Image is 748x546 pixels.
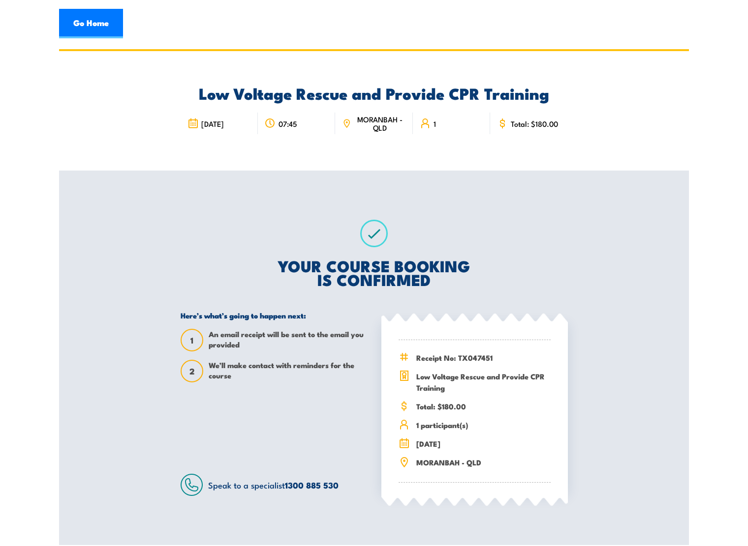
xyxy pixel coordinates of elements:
span: Low Voltage Rescue and Provide CPR Training [416,371,551,393]
a: Go Home [59,9,123,38]
span: We’ll make contact with reminders for the course [209,360,367,382]
span: Speak to a specialist [208,479,339,491]
span: [DATE] [201,119,224,128]
span: Total: $180.00 [511,119,558,128]
span: 07:45 [279,119,297,128]
span: 2 [182,366,202,376]
span: 1 [434,119,436,128]
span: An email receipt will be sent to the email you provided [209,329,367,351]
h2: YOUR COURSE BOOKING IS CONFIRMED [181,259,568,286]
a: 1300 885 530 [285,479,339,491]
span: Total: $180.00 [416,401,551,412]
span: 1 participant(s) [416,419,551,431]
span: MORANBAH - QLD [354,115,406,132]
h5: Here’s what’s going to happen next: [181,311,367,320]
span: Receipt No: TX047451 [416,352,551,363]
span: MORANBAH - QLD [416,457,551,468]
span: 1 [182,335,202,345]
h2: Low Voltage Rescue and Provide CPR Training [181,86,568,100]
span: [DATE] [416,438,551,449]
